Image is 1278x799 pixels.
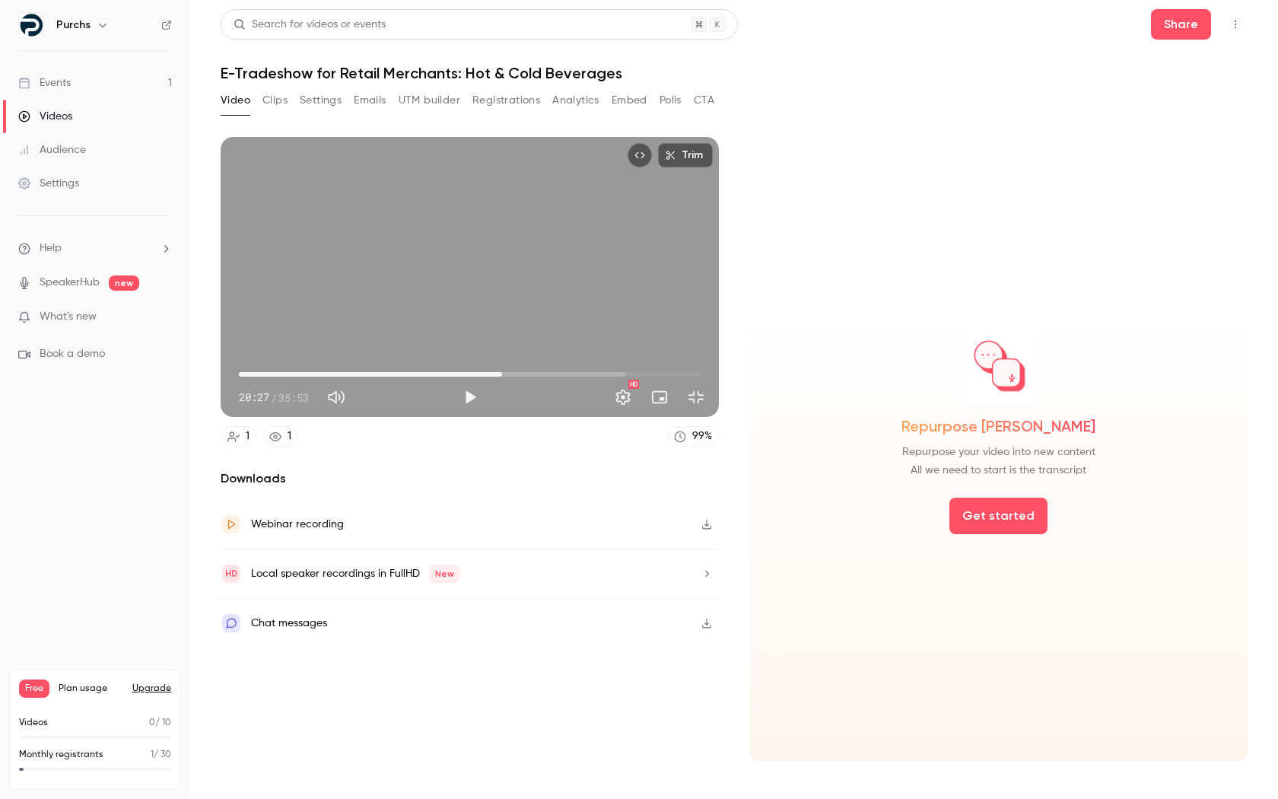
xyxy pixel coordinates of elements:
[221,470,719,488] h2: Downloads
[644,382,675,412] button: Turn on miniplayer
[251,515,344,533] div: Webinar recording
[251,565,460,583] div: Local speaker recordings in FullHD
[19,748,103,762] p: Monthly registrants
[694,88,714,113] button: CTA
[18,142,86,158] div: Audience
[132,683,171,695] button: Upgrade
[221,426,256,447] a: 1
[19,716,48,730] p: Videos
[18,176,79,191] div: Settings
[262,88,288,113] button: Clips
[221,64,1248,82] h1: E-Tradeshow for Retail Merchants: Hot & Cold Beverages
[18,75,71,91] div: Events
[251,614,327,632] div: Chat messages
[278,390,309,406] span: 35:53
[149,718,155,727] span: 0
[658,143,713,167] button: Trim
[59,683,123,695] span: Plan usage
[18,109,72,124] div: Videos
[681,382,711,412] button: Exit full screen
[472,88,540,113] button: Registrations
[660,88,682,113] button: Polls
[234,17,386,33] div: Search for videos or events
[56,18,91,33] h6: Purchs
[628,380,639,389] div: HD
[151,750,154,759] span: 1
[300,88,342,113] button: Settings
[1223,12,1248,37] button: Top Bar Actions
[612,88,647,113] button: Embed
[40,240,62,256] span: Help
[40,309,97,325] span: What's new
[18,240,172,256] li: help-dropdown-opener
[354,88,386,113] button: Emails
[321,382,351,412] button: Mute
[288,428,291,444] div: 1
[239,390,269,406] span: 20:27
[552,88,599,113] button: Analytics
[429,565,460,583] span: New
[149,716,171,730] p: / 10
[455,382,485,412] button: Play
[949,498,1048,534] button: Get started
[221,88,250,113] button: Video
[902,443,1095,479] span: Repurpose your video into new content All we need to start is the transcript
[399,88,460,113] button: UTM builder
[40,275,100,291] a: SpeakerHub
[109,275,139,291] span: new
[667,426,719,447] a: 99%
[154,310,172,324] iframe: Noticeable Trigger
[1151,9,1211,40] button: Share
[271,390,277,406] span: /
[19,13,43,37] img: Purchs
[692,428,712,444] div: 99 %
[151,748,171,762] p: / 30
[239,390,309,406] div: 20:27
[40,346,105,362] span: Book a demo
[901,415,1095,437] span: Repurpose [PERSON_NAME]
[262,426,298,447] a: 1
[246,428,250,444] div: 1
[628,143,652,167] button: Embed video
[608,382,638,412] button: Settings
[19,680,49,698] span: Free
